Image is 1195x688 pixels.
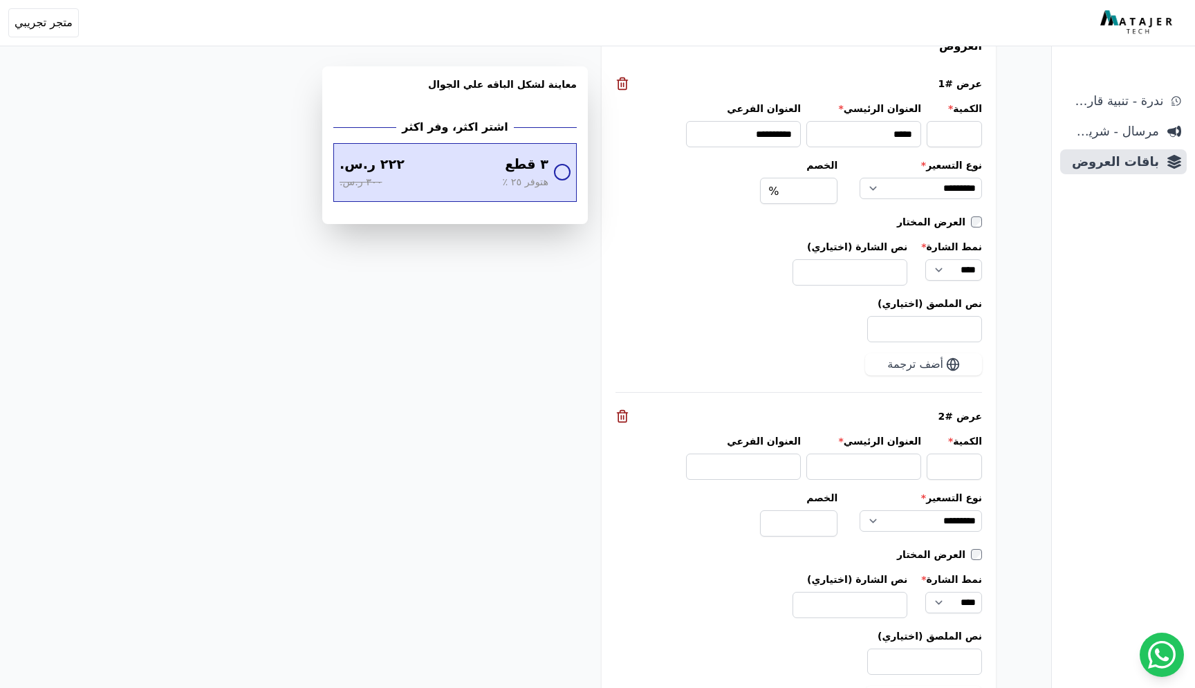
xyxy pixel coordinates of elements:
label: الكمية [927,434,982,448]
label: العنوان الفرعي [686,102,801,115]
label: العرض المختار [897,548,971,561]
label: نص الشارة (اختياري) [793,573,907,586]
h3: معاينة لشكل الباقه علي الجوال [333,77,577,108]
span: % [768,183,779,200]
label: نوع التسعير [860,158,982,172]
label: نص الملصق (اختياري) [615,297,982,310]
label: نص الملصق (اختياري) [615,629,982,643]
label: العنوان الفرعي [686,434,801,448]
span: ٢٢٢ ر.س. [340,155,405,175]
span: مرسال - شريط دعاية [1066,122,1159,141]
span: باقات العروض [1066,152,1159,171]
h2: اشتر اكثر، وفر اكثر [402,119,508,136]
span: ٣ قطع [505,155,548,175]
span: متجر تجريبي [15,15,73,31]
button: أضف ترجمة [865,353,982,375]
label: العرض المختار [897,215,971,229]
label: الكمية [927,102,982,115]
label: الخصم [760,158,837,172]
span: هتوفر ٢٥ ٪ [502,175,548,190]
label: الخصم [760,491,837,505]
label: العنوان الرئيسي [806,434,921,448]
div: عرض #1 [615,77,982,91]
span: ٣٠٠ ر.س. [340,175,382,190]
img: MatajerTech Logo [1100,10,1176,35]
label: العنوان الرئيسي [806,102,921,115]
span: ندرة - تنبية قارب علي النفاذ [1066,91,1163,111]
label: نمط الشارة [921,573,982,586]
span: أضف ترجمة [887,356,943,373]
label: نص الشارة (اختياري) [793,240,907,254]
div: عرض #2 [615,409,982,423]
label: نوع التسعير [860,491,982,505]
label: نمط الشارة [921,240,982,254]
button: متجر تجريبي [8,8,79,37]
